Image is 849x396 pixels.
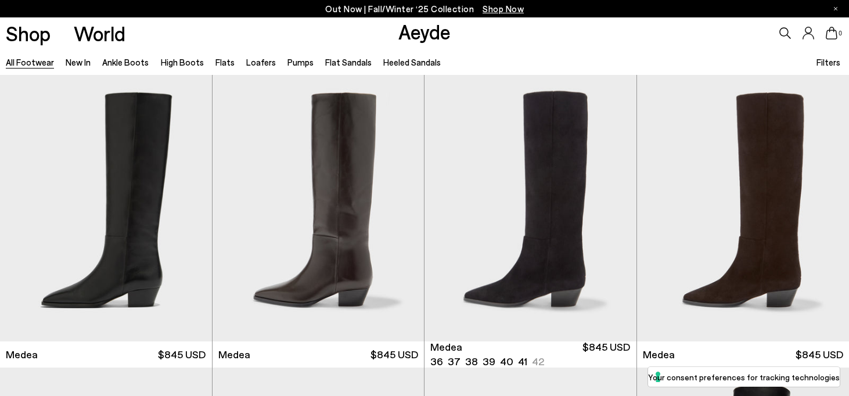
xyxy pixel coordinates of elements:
li: 41 [518,354,527,369]
li: 38 [465,354,478,369]
a: High Boots [161,57,204,67]
span: $845 USD [158,347,206,362]
li: 36 [430,354,443,369]
a: Ankle Boots [102,57,149,67]
span: Medea [430,340,462,354]
li: 40 [500,354,513,369]
span: 0 [837,30,843,37]
span: Medea [643,347,675,362]
a: Pumps [287,57,314,67]
li: 37 [448,354,461,369]
a: Heeled Sandals [383,57,441,67]
label: Your consent preferences for tracking technologies [648,371,840,383]
button: Your consent preferences for tracking technologies [648,367,840,387]
a: Flat Sandals [325,57,372,67]
li: 39 [483,354,495,369]
span: $845 USD [370,347,418,362]
span: Medea [6,347,38,362]
a: World [74,23,125,44]
span: $845 USD [582,340,630,369]
div: 1 / 6 [424,75,636,341]
img: Medea Knee-High Boots [213,75,424,341]
a: Shop [6,23,51,44]
a: Loafers [246,57,276,67]
img: Medea Suede Knee-High Boots [424,75,636,341]
span: Navigate to /collections/new-in [483,3,524,14]
a: All Footwear [6,57,54,67]
ul: variant [430,354,541,369]
a: Aeyde [398,19,451,44]
a: Flats [215,57,235,67]
a: 0 [826,27,837,39]
a: Medea $845 USD [213,341,424,368]
span: $845 USD [796,347,843,362]
a: New In [66,57,91,67]
a: Next slide Previous slide [424,75,636,341]
a: Medea 36 37 38 39 40 41 42 $845 USD [424,341,636,368]
p: Out Now | Fall/Winter ‘25 Collection [325,2,524,16]
span: Medea [218,347,250,362]
span: Filters [816,57,840,67]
